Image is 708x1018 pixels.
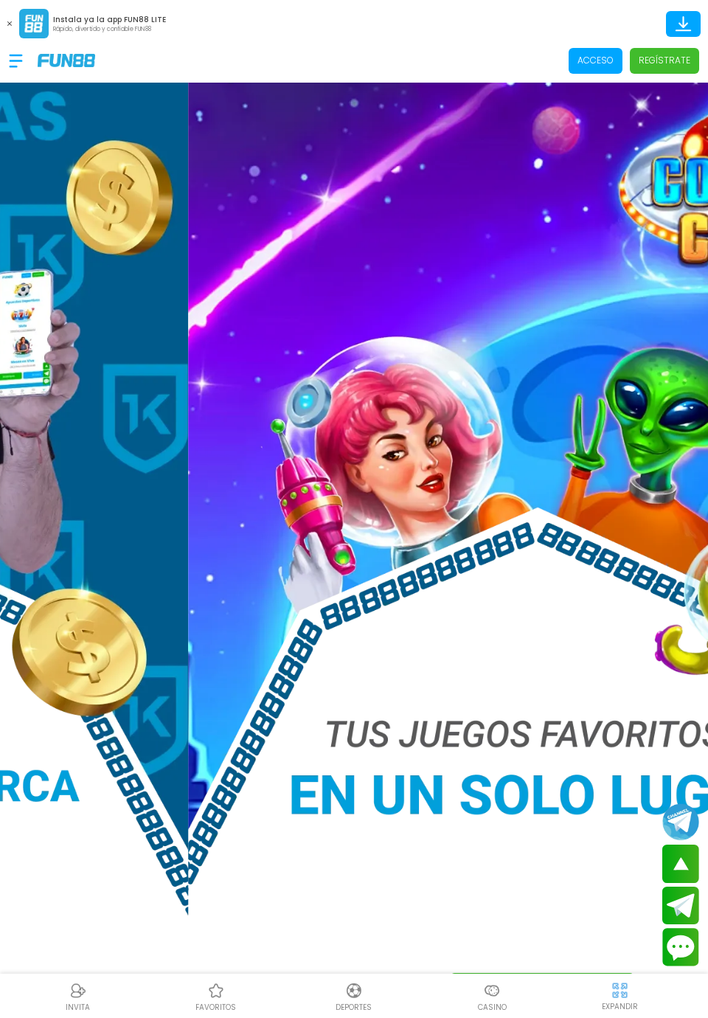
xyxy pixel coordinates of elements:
[336,1002,372,1013] p: Deportes
[345,982,363,1000] img: Deportes
[207,982,225,1000] img: Casino Favoritos
[53,25,166,34] p: Rápido, divertido y confiable FUN88
[483,982,501,1000] img: Casino
[147,980,285,1013] a: Casino FavoritosCasino Favoritosfavoritos
[662,928,699,966] button: Contact customer service
[195,1002,236,1013] p: favoritos
[662,845,699,883] button: scroll up
[662,887,699,925] button: Join telegram
[577,54,614,67] p: Acceso
[423,980,561,1013] a: CasinoCasinoCasino
[66,1002,90,1013] p: INVITA
[478,1002,507,1013] p: Casino
[602,1001,638,1012] p: EXPANDIR
[285,980,423,1013] a: DeportesDeportesDeportes
[9,980,147,1013] a: ReferralReferralINVITA
[611,981,629,1000] img: hide
[53,14,166,25] p: Instala ya la app FUN88 LITE
[69,982,87,1000] img: Referral
[38,54,95,66] img: Company Logo
[19,9,49,38] img: App Logo
[662,803,699,841] button: Join telegram channel
[639,54,690,67] p: Regístrate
